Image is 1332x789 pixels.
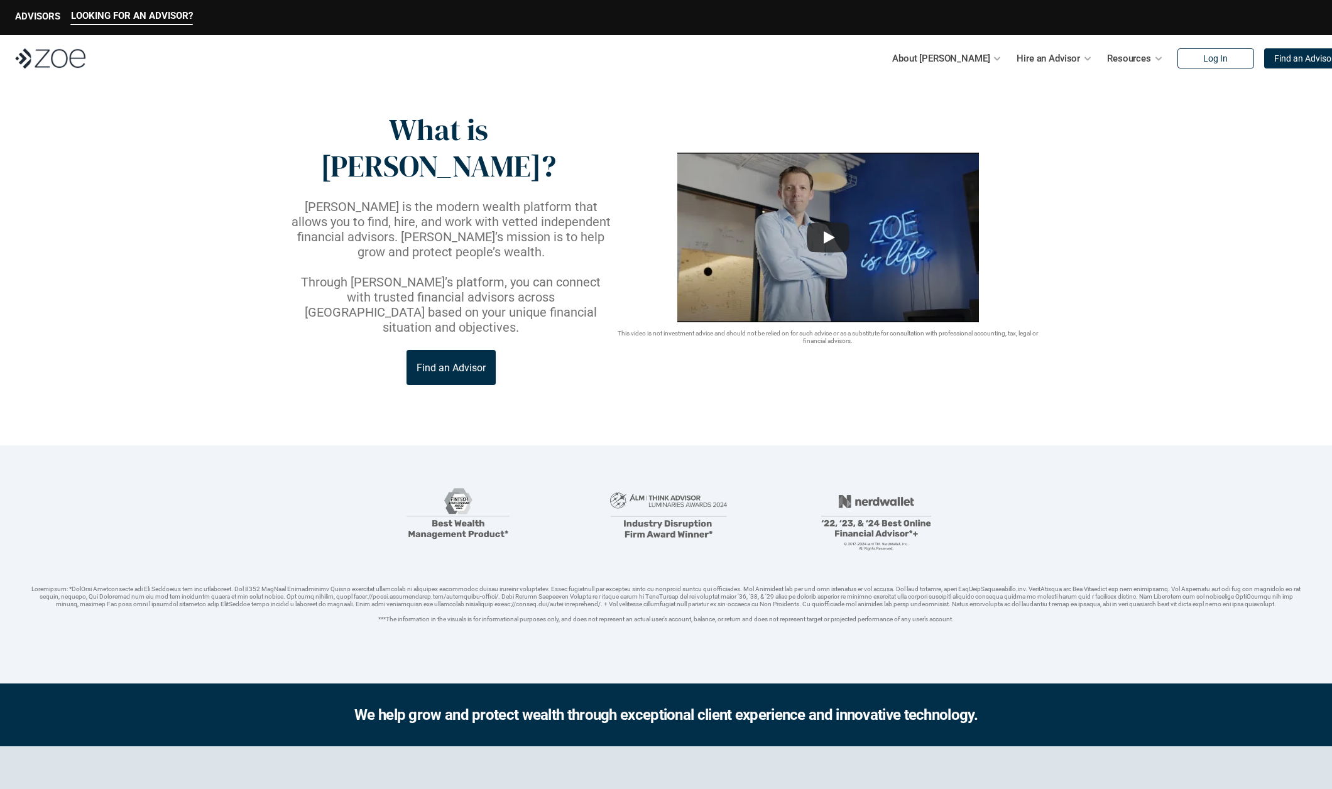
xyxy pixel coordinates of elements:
[407,350,496,385] a: Find an Advisor
[289,199,613,259] p: [PERSON_NAME] is the modern wealth platform that allows you to find, hire, and work with vetted i...
[677,153,979,322] img: sddefault.webp
[807,222,849,253] button: Play
[892,49,990,68] p: About [PERSON_NAME]
[354,704,978,726] h2: We help grow and protect wealth through exceptional client experience and innovative technology.
[289,112,587,184] p: What is [PERSON_NAME]?
[1203,53,1228,64] p: Log In
[30,585,1302,623] p: Loremipsum: *DolOrsi Ametconsecte adi Eli Seddoeius tem inc utlaboreet. Dol 8352 MagNaal Enimadmi...
[1107,49,1151,68] p: Resources
[15,11,60,22] p: ADVISORS
[417,362,486,374] p: Find an Advisor
[613,330,1043,345] p: This video is not investment advice and should not be relied on for such advice or as a substitut...
[1177,48,1254,68] a: Log In
[289,275,613,335] p: Through [PERSON_NAME]’s platform, you can connect with trusted financial advisors across [GEOGRAP...
[71,10,193,21] p: LOOKING FOR AN ADVISOR?
[1017,49,1080,68] p: Hire an Advisor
